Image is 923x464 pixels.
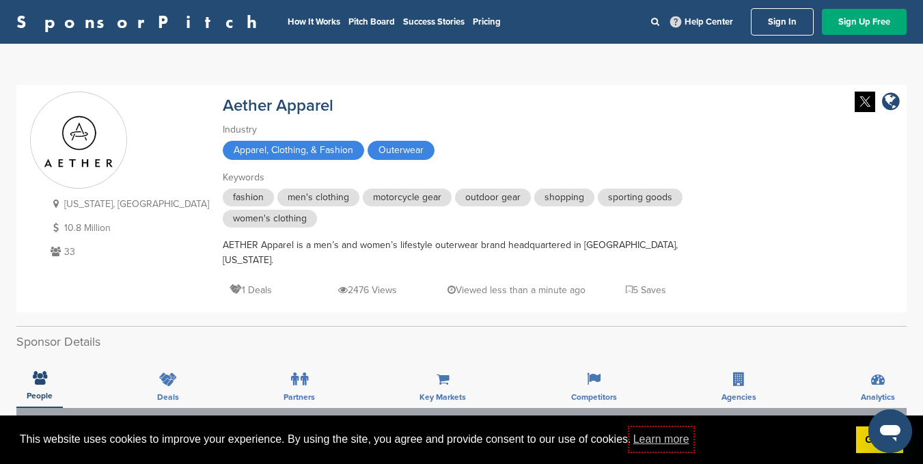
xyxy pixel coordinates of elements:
a: Pricing [473,16,501,27]
p: [US_STATE], [GEOGRAPHIC_DATA] [47,195,209,213]
span: men's clothing [277,189,359,206]
div: Keywords [223,170,701,185]
span: Apparel, Clothing, & Fashion [223,141,364,160]
a: SponsorPitch [16,13,266,31]
a: learn more about cookies [631,429,691,450]
span: This website uses cookies to improve your experience. By using the site, you agree and provide co... [20,429,845,450]
span: Analytics [861,393,895,401]
a: Aether Apparel [223,96,333,115]
a: company link [882,92,900,114]
a: dismiss cookie message [856,426,903,454]
span: motorcycle gear [363,189,452,206]
span: women's clothing [223,210,317,228]
h2: Sponsor Details [16,333,907,351]
a: How It Works [288,16,340,27]
span: Agencies [721,393,756,401]
span: shopping [534,189,594,206]
p: 33 [47,243,209,260]
p: 1 Deals [230,282,272,299]
a: Pitch Board [348,16,395,27]
span: fashion [223,189,274,206]
img: Sponsorpitch & Aether Apparel [31,100,126,180]
a: Success Stories [403,16,465,27]
div: AETHER Apparel is a men’s and women’s lifestyle outerwear brand headquartered in [GEOGRAPHIC_DATA... [223,238,701,268]
span: People [27,392,53,400]
span: Key Markets [419,393,466,401]
p: 5 Saves [626,282,666,299]
p: Viewed less than a minute ago [447,282,586,299]
span: outdoor gear [455,189,531,206]
p: 10.8 Million [47,219,209,236]
a: Help Center [667,14,736,30]
a: Sign In [751,8,814,36]
p: 2476 Views [338,282,397,299]
img: Twitter white [855,92,875,112]
div: Industry [223,122,701,137]
span: sporting goods [598,189,683,206]
span: Partners [284,393,315,401]
span: Competitors [571,393,617,401]
a: Sign Up Free [822,9,907,35]
span: Outerwear [368,141,435,160]
iframe: Button to launch messaging window [868,409,912,453]
span: Deals [157,393,179,401]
